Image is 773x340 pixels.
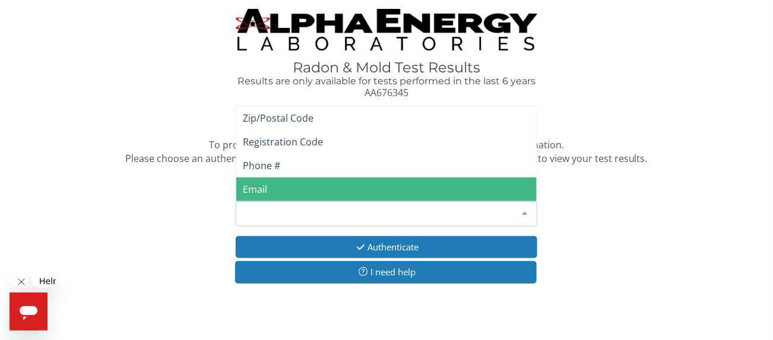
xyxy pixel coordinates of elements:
span: Phone # [243,159,281,172]
h1: Radon & Mold Test Results [236,60,538,75]
button: I need help [235,261,537,283]
span: To protect your confidential test results, we need to confirm some information. Please choose an ... [125,138,648,165]
span: Email [243,183,268,196]
img: TightCrop.jpg [236,9,538,50]
span: Zip/Postal Code [243,112,314,125]
iframe: Message from company [32,268,56,288]
iframe: Button to launch messaging window [9,293,47,331]
h4: Results are only available for tests performed in the last 6 years [236,76,538,87]
button: Authenticate [236,236,538,258]
span: Help [7,8,26,18]
span: Registration Code [243,135,324,148]
iframe: Close message [9,270,27,288]
span: AA676345 [365,86,408,99]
